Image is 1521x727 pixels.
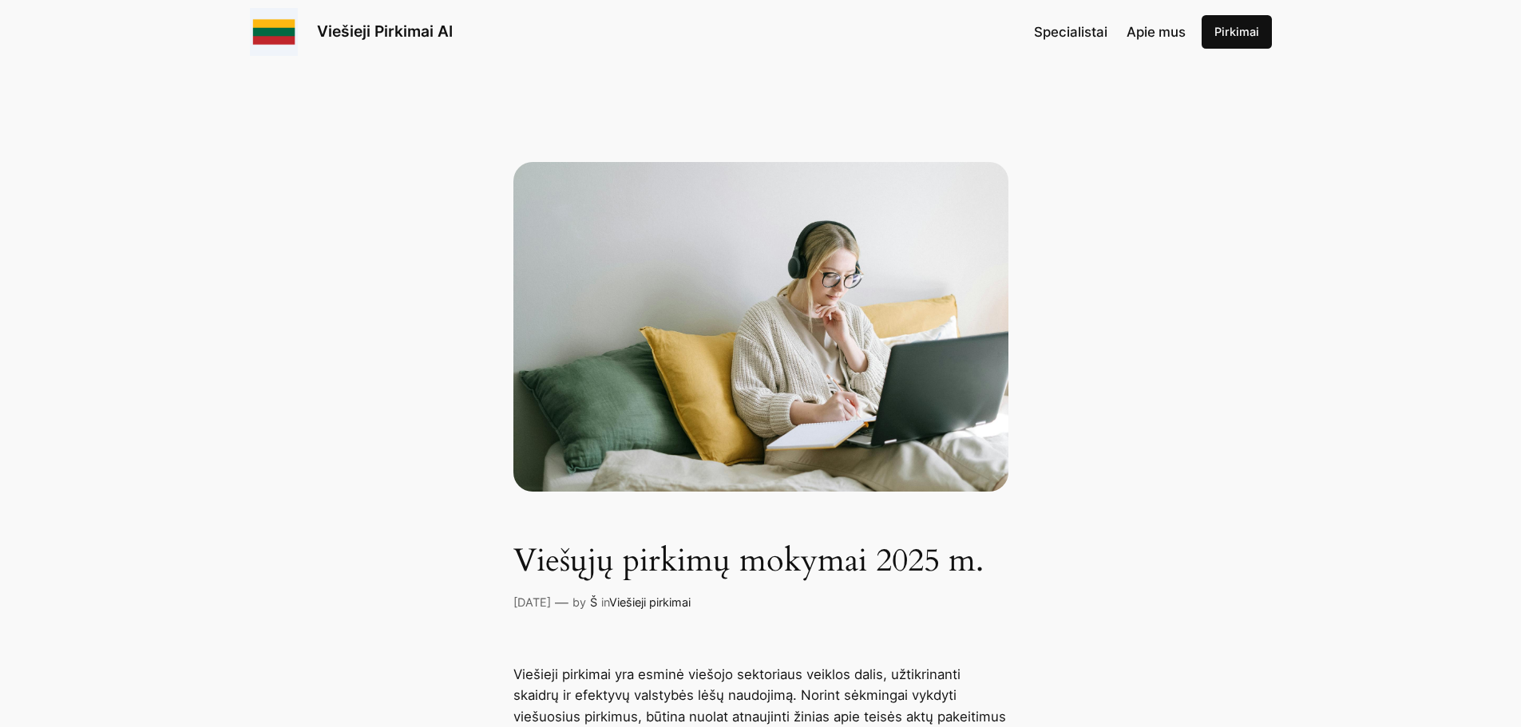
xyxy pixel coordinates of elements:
img: Viešieji pirkimai logo [250,8,298,56]
nav: Navigation [1034,22,1186,42]
a: Viešieji pirkimai [609,595,691,609]
p: — [555,592,568,613]
span: Specialistai [1034,24,1107,40]
p: by [572,594,586,611]
a: Apie mus [1127,22,1186,42]
: photo of woman taking notes [513,162,1008,492]
h1: Viešųjų pirkimų mokymai 2025 m. [513,543,1008,579]
a: Š [590,595,597,609]
span: in [601,595,609,609]
span: Apie mus [1127,24,1186,40]
a: Pirkimai [1202,15,1272,49]
a: Specialistai [1034,22,1107,42]
a: [DATE] [513,595,551,609]
a: Viešieji Pirkimai AI [317,22,453,41]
